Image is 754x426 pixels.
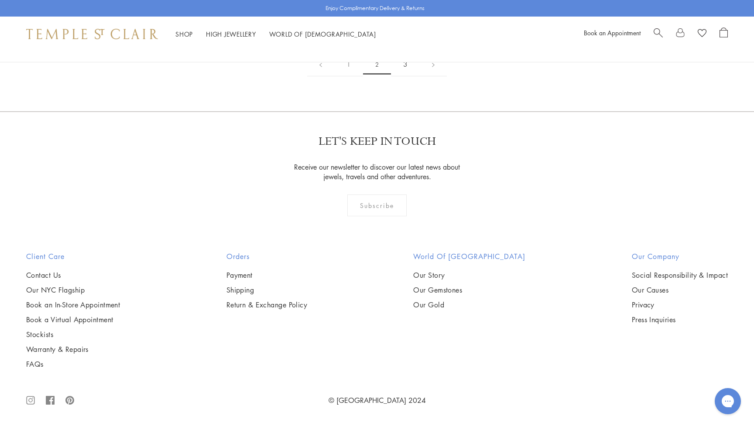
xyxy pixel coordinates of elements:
[710,385,745,417] iframe: Gorgias live chat messenger
[26,270,120,280] a: Contact Us
[26,315,120,324] a: Book a Virtual Appointment
[319,134,436,149] p: LET'S KEEP IN TOUCH
[26,344,120,354] a: Warranty & Repairs
[26,359,120,369] a: FAQs
[334,52,363,76] a: 1
[226,300,308,310] a: Return & Exchange Policy
[413,270,525,280] a: Our Story
[391,52,420,76] a: 3
[226,270,308,280] a: Payment
[206,30,256,38] a: High JewelleryHigh Jewellery
[26,29,158,39] img: Temple St. Clair
[307,52,334,76] a: Previous page
[413,300,525,310] a: Our Gold
[326,4,425,13] p: Enjoy Complimentary Delivery & Returns
[269,30,376,38] a: World of [DEMOGRAPHIC_DATA]World of [DEMOGRAPHIC_DATA]
[632,251,728,262] h2: Our Company
[347,194,407,216] div: Subscribe
[26,285,120,295] a: Our NYC Flagship
[632,285,728,295] a: Our Causes
[26,300,120,310] a: Book an In-Store Appointment
[413,285,525,295] a: Our Gemstones
[26,251,120,262] h2: Client Care
[632,300,728,310] a: Privacy
[654,27,663,41] a: Search
[420,52,447,76] a: Next page
[26,330,120,339] a: Stockists
[175,30,193,38] a: ShopShop
[632,315,728,324] a: Press Inquiries
[329,395,426,405] a: © [GEOGRAPHIC_DATA] 2024
[289,162,466,181] p: Receive our newsletter to discover our latest news about jewels, travels and other adventures.
[413,251,525,262] h2: World of [GEOGRAPHIC_DATA]
[226,251,308,262] h2: Orders
[720,27,728,41] a: Open Shopping Bag
[584,28,641,37] a: Book an Appointment
[226,285,308,295] a: Shipping
[632,270,728,280] a: Social Responsibility & Impact
[363,55,391,75] span: 2
[698,27,706,41] a: View Wishlist
[175,29,376,40] nav: Main navigation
